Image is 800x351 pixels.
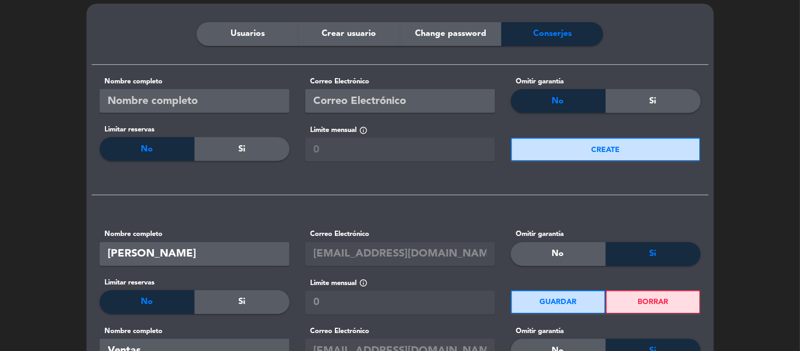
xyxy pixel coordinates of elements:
input: Correo Electrónico [305,89,495,113]
input: Nombre completo [100,89,290,113]
label: Nombre completo [100,229,290,240]
label: Correo Electrónico [305,76,495,87]
input: Correo Electrónico [305,242,495,266]
span: Si [238,295,245,309]
div: Limitar reservas [100,277,290,288]
label: Correo Electrónico [305,229,495,240]
span: No [141,143,153,156]
input: Nombre completo [100,242,290,266]
span: Si [238,143,245,156]
span: info [360,279,368,287]
label: Nombre completo [100,326,290,337]
span: Si [650,94,657,108]
div: Omitir garantía [511,229,701,240]
span: Crear usuario [322,27,377,41]
div: Omitir garantía [511,326,701,337]
button: BORRAR [606,290,701,314]
span: Conserjes [533,27,572,41]
span: No [552,94,564,108]
span: Usuarios [230,27,265,41]
label: Nombre completo [100,76,290,87]
div: Omitir garantía [511,76,701,87]
input: 0 [305,291,495,315]
button: CREATE [511,138,701,162]
span: No [141,295,153,309]
button: GUARDAR [511,290,606,314]
span: Change password [415,27,486,41]
span: info [360,126,368,135]
label: Correo Electrónico [305,326,495,337]
label: Limite mensual [305,125,368,136]
label: Limite mensual [305,278,368,289]
input: 0 [305,138,495,162]
span: Si [650,247,657,261]
span: No [552,247,564,261]
div: Limitar reservas [100,124,290,135]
